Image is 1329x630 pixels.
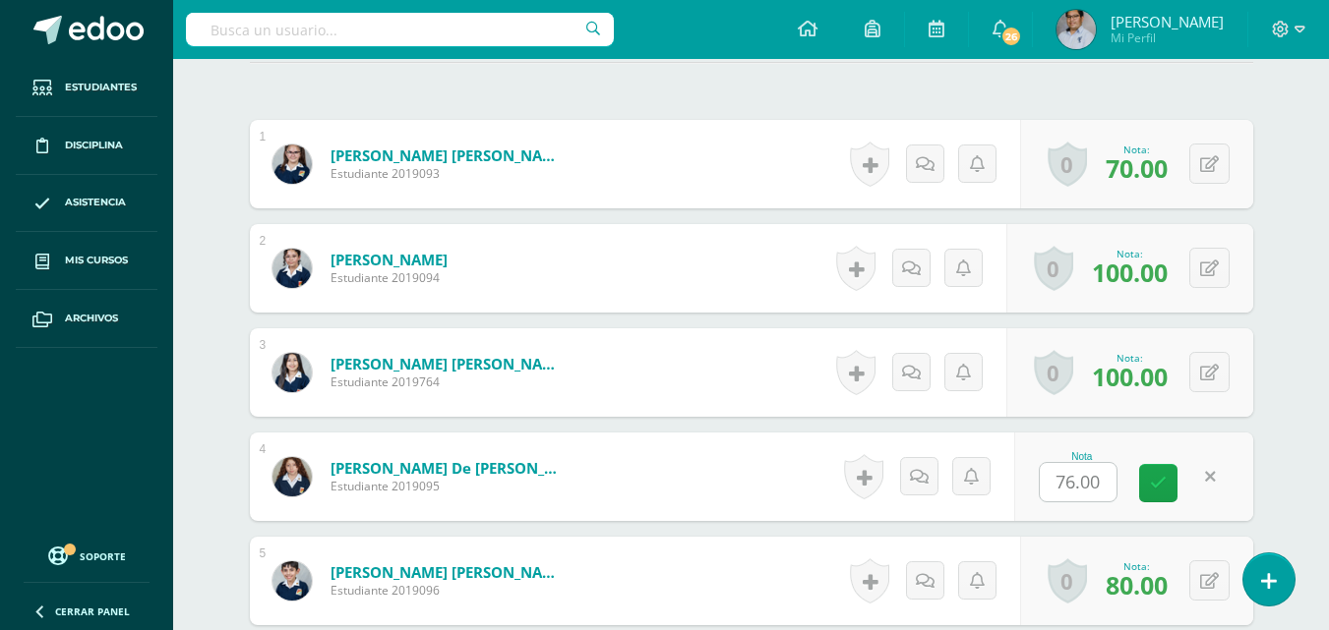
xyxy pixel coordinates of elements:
[16,59,157,117] a: Estudiantes
[272,353,312,392] img: 25784832f8ec8539ee769cb8aaca9a05.png
[1111,12,1224,31] span: [PERSON_NAME]
[65,80,137,95] span: Estudiantes
[65,195,126,210] span: Asistencia
[65,311,118,326] span: Archivos
[272,457,312,496] img: 5b1f388dab4b2d74265459edaf26a0af.png
[1092,360,1168,393] span: 100.00
[24,542,150,568] a: Soporte
[1000,26,1022,47] span: 26
[331,478,567,494] span: Estudiante 2019095
[1034,246,1073,291] a: 0
[272,144,312,184] img: 807a288c05c53c747c38e2d208274681.png
[331,373,567,390] span: Estudiante 2019764
[1057,10,1096,49] img: edf14e01bdf5edef23c3d5be4ca601bb.png
[1106,568,1168,601] span: 80.00
[1092,256,1168,289] span: 100.00
[80,549,126,563] span: Soporte
[16,232,157,290] a: Mis cursos
[65,138,123,153] span: Disciplina
[331,269,448,286] span: Estudiante 2019094
[55,604,130,618] span: Cerrar panel
[272,561,312,601] img: ac9cbc15bf1abbd71bbf9686e23ef256.png
[1092,351,1168,365] div: Nota:
[331,250,448,269] a: [PERSON_NAME]
[1092,247,1168,260] div: Nota:
[65,253,128,268] span: Mis cursos
[16,175,157,233] a: Asistencia
[272,249,312,288] img: 809b5b7287b753d4326ef853bfa3b60c.png
[1048,558,1087,603] a: 0
[1106,559,1168,573] div: Nota:
[1048,142,1087,187] a: 0
[331,145,567,165] a: [PERSON_NAME] [PERSON_NAME]
[331,165,567,182] span: Estudiante 2019093
[1040,463,1117,501] input: 0-100.0
[1034,350,1073,395] a: 0
[1106,151,1168,185] span: 70.00
[186,13,614,46] input: Busca un usuario...
[1106,143,1168,156] div: Nota:
[331,354,567,373] a: [PERSON_NAME] [PERSON_NAME]
[331,458,567,478] a: [PERSON_NAME] de [PERSON_NAME]
[331,582,567,599] span: Estudiante 2019096
[16,290,157,348] a: Archivos
[1111,29,1224,46] span: Mi Perfil
[1039,451,1125,462] div: Nota
[16,117,157,175] a: Disciplina
[331,562,567,582] a: [PERSON_NAME] [PERSON_NAME]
